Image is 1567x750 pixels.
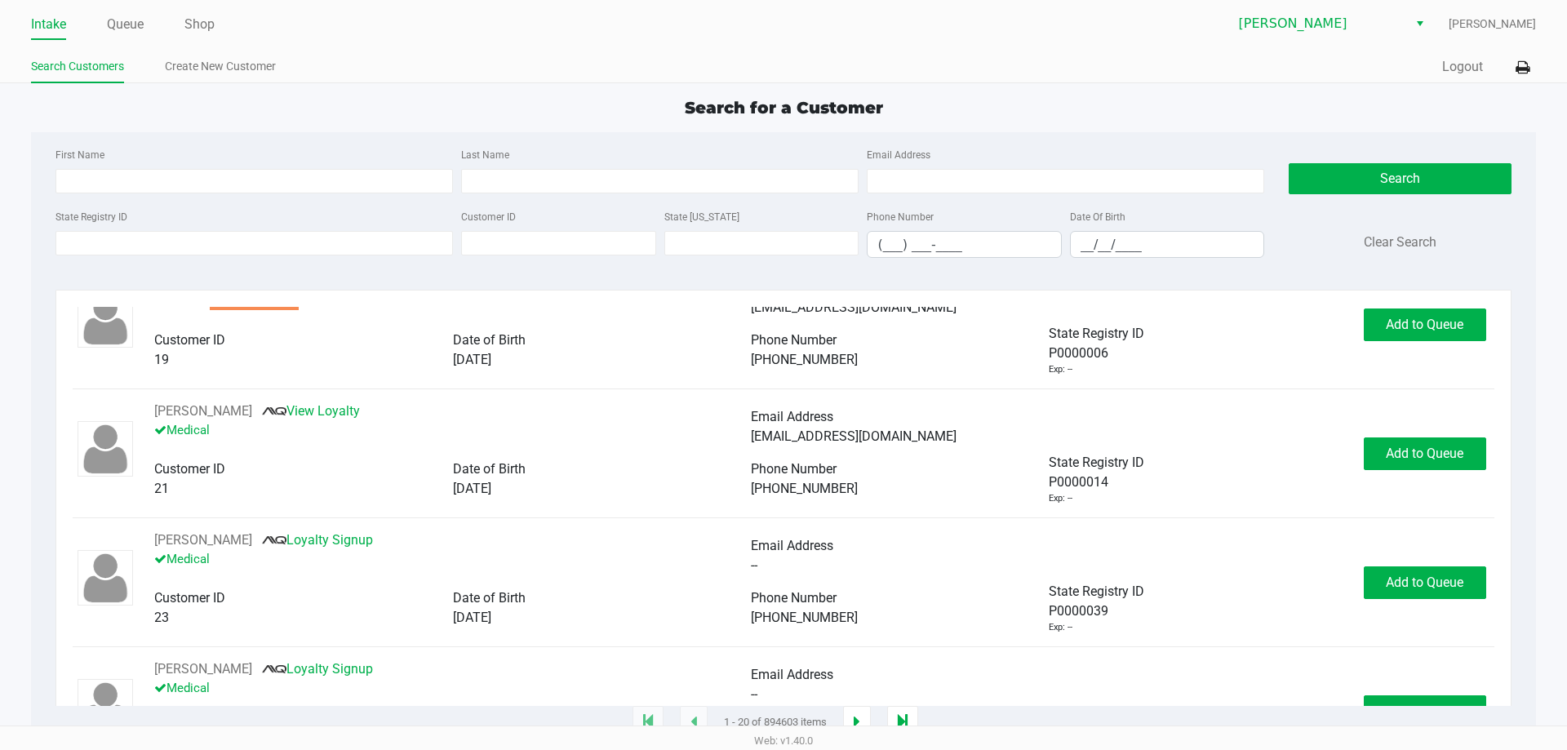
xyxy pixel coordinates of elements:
span: [EMAIL_ADDRESS][DOMAIN_NAME] [751,428,957,444]
span: [PHONE_NUMBER] [751,352,858,367]
span: [PHONE_NUMBER] [751,481,858,496]
a: Queue [107,13,144,36]
span: 23 [154,610,169,625]
span: Phone Number [751,461,837,477]
span: [DATE] [453,481,491,496]
a: Search Customers [31,56,124,77]
p: Medical [154,679,751,698]
app-submit-button: Move to first page [633,706,664,739]
span: [EMAIL_ADDRESS][DOMAIN_NAME] [751,300,957,315]
span: 21 [154,481,169,496]
span: Email Address [751,409,833,424]
span: Date of Birth [453,590,526,606]
button: Add to Queue [1364,695,1486,728]
span: 19 [154,352,169,367]
span: Add to Queue [1386,446,1463,461]
span: P0000014 [1049,473,1108,492]
span: Email Address [751,538,833,553]
div: Exp: -- [1049,363,1072,377]
span: -- [751,557,757,573]
span: [DATE] [453,610,491,625]
span: 1 - 20 of 894603 items [724,714,827,730]
span: Add to Queue [1386,317,1463,332]
div: Exp: -- [1049,492,1072,506]
label: Last Name [461,148,509,162]
label: Customer ID [461,210,516,224]
span: [DATE] [453,352,491,367]
span: Search for a Customer [685,98,883,118]
span: State Registry ID [1049,584,1144,599]
button: Add to Queue [1364,308,1486,341]
span: Customer ID [154,590,225,606]
button: Search [1289,163,1511,194]
p: Medical [154,550,751,569]
span: -- [751,686,757,702]
p: Medical [154,421,751,440]
kendo-maskedtextbox: Format: MM/DD/YYYY [1070,231,1265,258]
div: Exp: -- [1049,621,1072,635]
button: See customer info [154,530,252,550]
span: Customer ID [154,332,225,348]
a: Create New Customer [165,56,276,77]
a: Intake [31,13,66,36]
span: P0000006 [1049,344,1108,363]
span: State Registry ID [1049,455,1144,470]
span: Add to Queue [1386,575,1463,590]
span: [PHONE_NUMBER] [751,610,858,625]
button: See customer info [154,659,252,679]
span: Phone Number [751,332,837,348]
span: State Registry ID [1049,326,1144,341]
span: Date of Birth [453,461,526,477]
button: Add to Queue [1364,437,1486,470]
span: [PERSON_NAME] [1239,14,1398,33]
kendo-maskedtextbox: Format: (999) 999-9999 [867,231,1062,258]
a: Shop [184,13,215,36]
label: First Name [55,148,104,162]
input: Format: (999) 999-9999 [868,232,1061,257]
button: Add to Queue [1364,566,1486,599]
span: Email Address [751,667,833,682]
label: State Registry ID [55,210,127,224]
button: Logout [1442,57,1483,77]
span: Phone Number [751,590,837,606]
a: Loyalty Signup [262,532,373,548]
button: Select [1408,9,1432,38]
a: View Loyalty [262,403,360,419]
input: Format: MM/DD/YYYY [1071,232,1264,257]
a: Loyalty Signup [262,661,373,677]
label: Date Of Birth [1070,210,1125,224]
app-submit-button: Previous [680,706,708,739]
span: Add to Queue [1386,703,1463,719]
app-submit-button: Next [843,706,871,739]
label: State [US_STATE] [664,210,739,224]
span: P0000039 [1049,601,1108,621]
button: See customer info [154,402,252,421]
button: Clear Search [1364,233,1436,252]
span: Web: v1.40.0 [754,734,813,747]
label: Email Address [867,148,930,162]
app-submit-button: Move to last page [887,706,918,739]
span: Date of Birth [453,332,526,348]
label: Phone Number [867,210,934,224]
span: Customer ID [154,461,225,477]
span: [PERSON_NAME] [1449,16,1536,33]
